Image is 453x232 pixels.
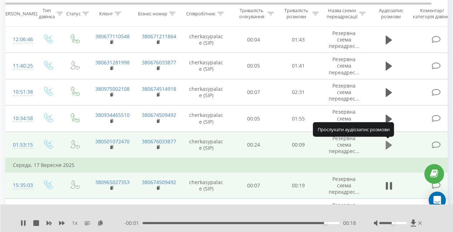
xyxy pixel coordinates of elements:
[181,105,231,132] td: cherkasypalace (SIP)
[276,172,321,199] td: 00:19
[329,56,360,75] span: Резервна схема переадрес...
[13,138,27,152] div: 01:53:15
[231,105,276,132] td: 00:05
[324,222,327,224] div: Accessibility label
[343,219,356,227] span: 00:18
[231,132,276,158] td: 00:24
[329,202,360,221] span: Резервна схема переадрес...
[13,59,27,73] div: 11:40:25
[142,179,176,186] a: 380674509492
[142,85,176,92] a: 380674514918
[276,105,321,132] td: 01:55
[374,8,408,20] div: Аудіозапис розмови
[429,192,446,209] div: Open Intercom Messenger
[95,85,130,92] a: 380975002108
[142,138,176,145] a: 380676033877
[181,26,231,53] td: cherkasypalace (SIP)
[13,178,27,192] div: 15:35:03
[392,222,395,224] div: Accessibility label
[124,219,143,227] span: - 00:01
[181,79,231,105] td: cherkasypalace (SIP)
[329,176,360,195] span: Резервна схема переадрес...
[66,10,81,16] div: Статус
[329,30,360,49] span: Резервна схема переадрес...
[231,26,276,53] td: 00:04
[13,85,27,99] div: 10:51:38
[99,10,113,16] div: Клієнт
[95,59,130,66] a: 380631281998
[282,8,310,20] div: Тривалість розмови
[95,179,130,186] a: 380965027353
[329,135,360,154] span: Резервна схема переадрес...
[276,26,321,53] td: 01:43
[329,108,360,128] span: Резервна схема переадрес...
[138,10,167,16] div: Бізнес номер
[39,8,55,20] div: Тип дзвінка
[231,172,276,199] td: 00:07
[142,112,176,118] a: 380674509492
[13,112,27,125] div: 10:34:58
[95,112,130,118] a: 380934465510
[181,172,231,199] td: cherkasypalace (SIP)
[72,219,77,227] span: 1 x
[186,10,216,16] div: Співробітник
[181,53,231,79] td: cherkasypalace (SIP)
[13,33,27,46] div: 12:06:46
[142,59,176,66] a: 380676033877
[276,132,321,158] td: 00:09
[327,8,357,20] div: Назва схеми переадресації
[411,8,453,20] div: Коментар/категорія дзвінка
[276,79,321,105] td: 02:31
[231,199,276,225] td: 00:56
[276,53,321,79] td: 01:41
[95,33,130,40] a: 380677110548
[313,122,394,137] div: Прослухати аудіозапис розмови
[181,132,231,158] td: cherkasypalace (SIP)
[231,79,276,105] td: 00:07
[329,82,360,102] span: Резервна схема переадрес...
[276,199,321,225] td: 00:00
[142,33,176,40] a: 380671211864
[237,8,266,20] div: Тривалість очікування
[95,138,130,145] a: 380501072470
[231,53,276,79] td: 00:05
[1,10,37,16] div: [PERSON_NAME]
